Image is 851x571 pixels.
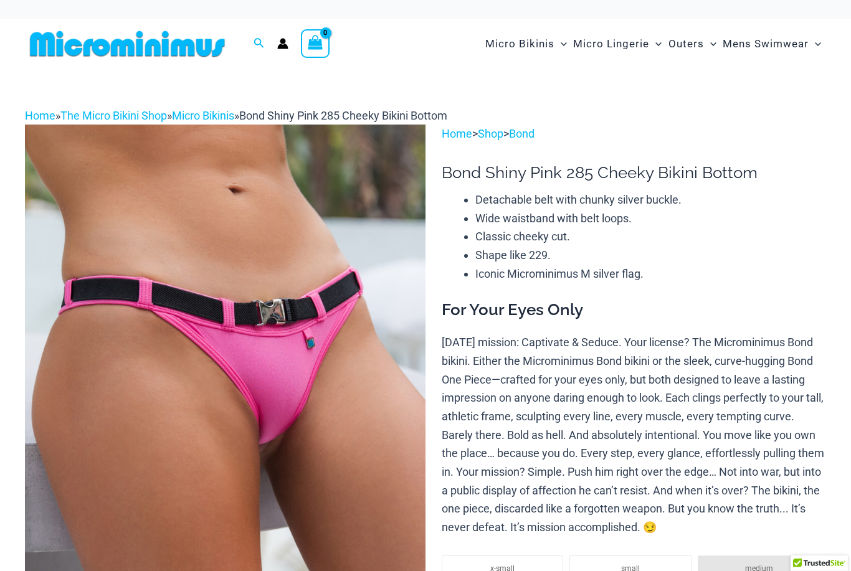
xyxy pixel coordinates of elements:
[254,36,265,52] a: Search icon link
[301,29,330,58] a: View Shopping Cart, empty
[25,109,447,122] span: » » »
[239,109,447,122] span: Bond Shiny Pink 285 Cheeky Bikini Bottom
[442,127,472,140] a: Home
[480,23,826,65] nav: Site Navigation
[442,333,826,537] p: [DATE] mission: Captivate & Seduce. Your license? The Microminimus Bond bikini. Either the Microm...
[172,109,234,122] a: Micro Bikinis
[277,38,288,49] a: Account icon link
[554,28,567,60] span: Menu Toggle
[60,109,167,122] a: The Micro Bikini Shop
[442,125,826,143] p: > >
[475,191,826,209] li: Detachable belt with chunky silver buckle.
[649,28,662,60] span: Menu Toggle
[665,25,720,63] a: OutersMenu ToggleMenu Toggle
[442,300,826,321] h3: For Your Eyes Only
[475,227,826,246] li: Classic cheeky cut.
[442,163,826,182] h1: Bond Shiny Pink 285 Cheeky Bikini Bottom
[720,25,824,63] a: Mens SwimwearMenu ToggleMenu Toggle
[509,127,535,140] a: Bond
[482,25,570,63] a: Micro BikinisMenu ToggleMenu Toggle
[485,28,554,60] span: Micro Bikinis
[475,209,826,228] li: Wide waistband with belt loops.
[573,28,649,60] span: Micro Lingerie
[668,28,704,60] span: Outers
[570,25,665,63] a: Micro LingerieMenu ToggleMenu Toggle
[475,246,826,265] li: Shape like 229.
[478,127,503,140] a: Shop
[723,28,809,60] span: Mens Swimwear
[25,30,230,58] img: MM SHOP LOGO FLAT
[809,28,821,60] span: Menu Toggle
[475,265,826,283] li: Iconic Microminimus M silver flag.
[704,28,716,60] span: Menu Toggle
[25,109,55,122] a: Home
